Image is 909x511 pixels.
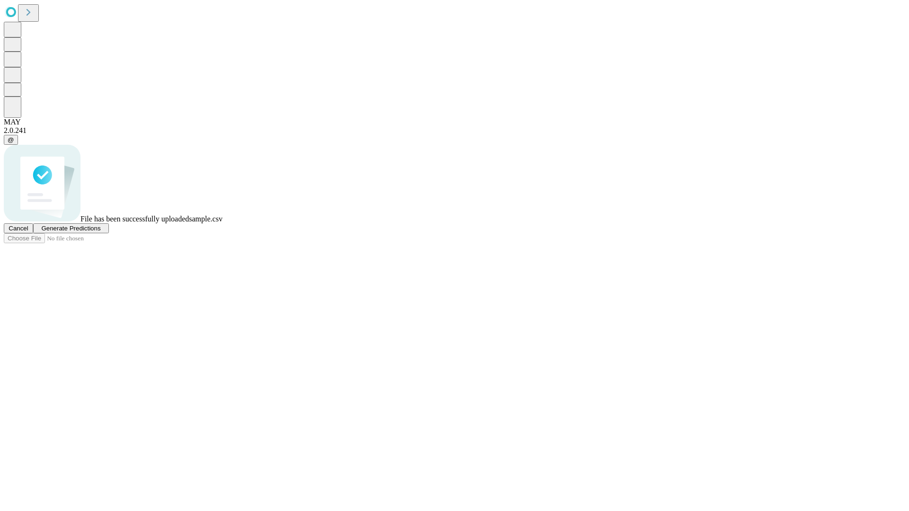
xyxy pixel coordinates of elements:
button: @ [4,135,18,145]
div: MAY [4,118,905,126]
span: Generate Predictions [41,225,100,232]
span: sample.csv [189,215,223,223]
span: @ [8,136,14,143]
button: Cancel [4,223,33,233]
span: Cancel [9,225,28,232]
button: Generate Predictions [33,223,109,233]
div: 2.0.241 [4,126,905,135]
span: File has been successfully uploaded [80,215,189,223]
